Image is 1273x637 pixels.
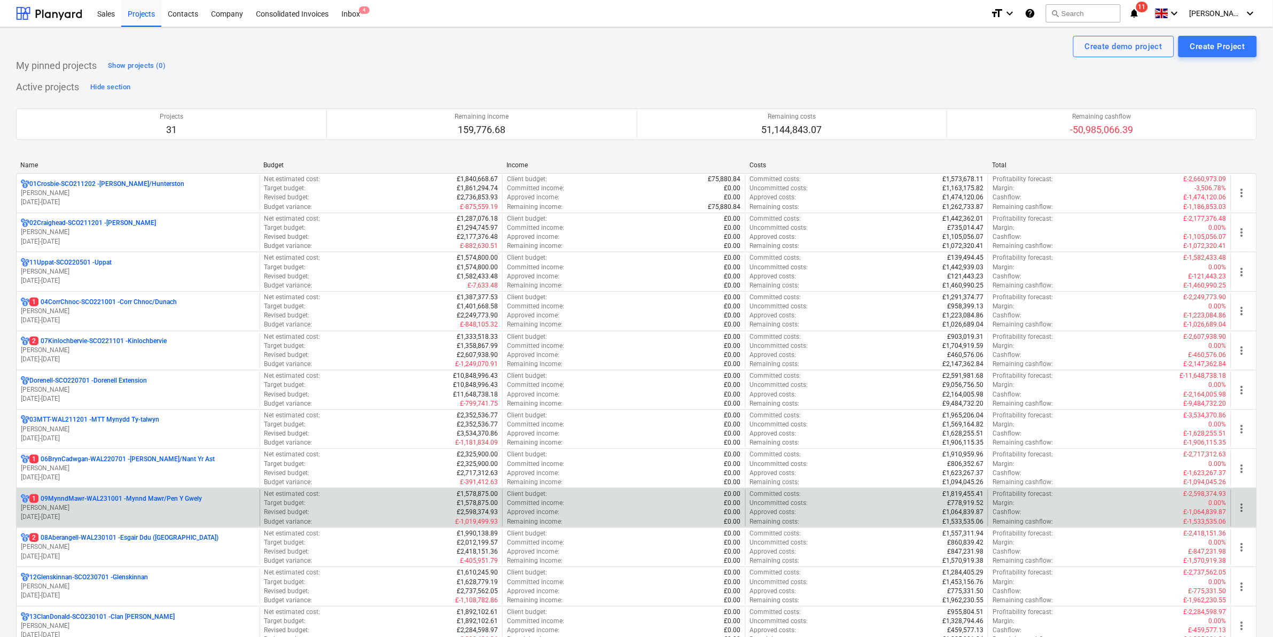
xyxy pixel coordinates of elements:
[264,390,310,399] p: Revised budget :
[507,214,547,223] p: Client budget :
[708,203,741,212] p: £75,880.84
[942,311,983,320] p: £1,223,084.86
[990,7,1003,20] i: format_size
[507,232,559,242] p: Approved income :
[21,434,255,443] p: [DATE] - [DATE]
[724,371,741,380] p: £0.00
[947,223,983,232] p: £735,014.47
[263,161,498,169] div: Budget
[21,355,255,364] p: [DATE] - [DATE]
[750,371,801,380] p: Committed costs :
[264,380,306,390] p: Target budget :
[457,175,498,184] p: £1,840,668.67
[942,281,983,290] p: £1,460,990.25
[507,263,564,272] p: Committed income :
[942,390,983,399] p: £2,164,005.98
[507,223,564,232] p: Committed income :
[993,214,1053,223] p: Profitability forecast :
[507,184,564,193] p: Committed income :
[750,214,801,223] p: Committed costs :
[947,351,983,360] p: £460,576.06
[947,332,983,341] p: £903,019.31
[264,232,310,242] p: Revised budget :
[21,337,29,346] div: Project has multi currencies enabled
[942,242,983,251] p: £1,072,320.41
[21,298,29,307] div: Project has multi currencies enabled
[507,332,547,341] p: Client budget :
[750,380,808,390] p: Uncommitted costs :
[750,272,796,281] p: Approved costs :
[724,332,741,341] p: £0.00
[942,184,983,193] p: £1,163,175.82
[21,394,255,403] p: [DATE] - [DATE]
[264,203,313,212] p: Budget variance :
[1168,7,1181,20] i: keyboard_arrow_down
[1085,40,1162,53] div: Create demo project
[750,281,800,290] p: Remaining costs :
[1184,242,1227,251] p: £-1,072,320.41
[21,573,29,582] div: Project has multi currencies enabled
[507,253,547,262] p: Client budget :
[264,223,306,232] p: Target budget :
[21,573,255,600] div: 12Glenskinnan-SCO230701 -Glenskinnan[PERSON_NAME][DATE]-[DATE]
[21,533,255,561] div: 208Aberangell-WAL230101 -Esgair Ddu ([GEOGRAPHIC_DATA])[PERSON_NAME][DATE]-[DATE]
[29,298,177,307] p: 04CorrChnoc-SCO221001 - Corr Chnoc/Dunach
[724,302,741,311] p: £0.00
[455,112,509,121] p: Remaining income
[264,253,321,262] p: Net estimated cost :
[1184,390,1227,399] p: £-2,164,005.98
[993,175,1053,184] p: Profitability forecast :
[993,293,1053,302] p: Profitability forecast :
[21,237,255,246] p: [DATE] - [DATE]
[21,582,255,591] p: [PERSON_NAME]
[21,415,29,424] div: Project has multi currencies enabled
[724,360,741,369] p: £0.00
[1236,266,1248,278] span: more_vert
[507,302,564,311] p: Committed income :
[750,232,796,242] p: Approved costs :
[1236,423,1248,436] span: more_vert
[942,380,983,390] p: £9,056,756.50
[1184,203,1227,212] p: £-1,186,853.03
[1025,7,1035,20] i: Knowledge base
[21,180,255,207] div: 01Crosbie-SCO211202 -[PERSON_NAME]/Hunterston[PERSON_NAME][DATE]-[DATE]
[264,263,306,272] p: Target budget :
[993,272,1021,281] p: Cashflow :
[264,360,313,369] p: Budget variance :
[29,494,202,503] p: 09MynndMawr-WAL231001 - Mynnd Mawr/Pen Y Gwely
[750,332,801,341] p: Committed costs :
[993,311,1021,320] p: Cashflow :
[29,376,147,385] p: Dorenell-SCO220701 - Dorenell Extension
[1184,293,1227,302] p: £-2,249,773.90
[29,298,38,306] span: 1
[21,258,255,285] div: 11Uppat-SCO220501 -Uppat[PERSON_NAME][DATE]-[DATE]
[1236,226,1248,239] span: more_vert
[993,232,1021,242] p: Cashflow :
[455,123,509,136] p: 159,776.68
[29,219,156,228] p: 02Craighead-SCO211201 - [PERSON_NAME]
[750,184,808,193] p: Uncommitted costs :
[750,203,800,212] p: Remaining costs :
[942,193,983,202] p: £1,474,120.06
[29,494,38,503] span: 1
[750,351,796,360] p: Approved costs :
[1129,7,1140,20] i: notifications
[21,346,255,355] p: [PERSON_NAME]
[457,184,498,193] p: £1,861,294.74
[29,612,175,622] p: 13ClanDonald-SCO230101 - Clan [PERSON_NAME]
[264,242,313,251] p: Budget variance :
[21,503,255,512] p: [PERSON_NAME]
[724,232,741,242] p: £0.00
[507,175,547,184] p: Client budget :
[1209,380,1227,390] p: 0.00%
[942,214,983,223] p: £1,442,362.01
[457,232,498,242] p: £2,177,376.48
[16,81,79,94] p: Active projects
[947,302,983,311] p: £958,399.13
[21,455,29,464] div: Project has multi currencies enabled
[993,351,1021,360] p: Cashflow :
[507,360,563,369] p: Remaining income :
[1184,193,1227,202] p: £-1,474,120.06
[29,533,218,542] p: 08Aberangell-WAL230101 - Esgair Ddu ([GEOGRAPHIC_DATA])
[21,464,255,473] p: [PERSON_NAME]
